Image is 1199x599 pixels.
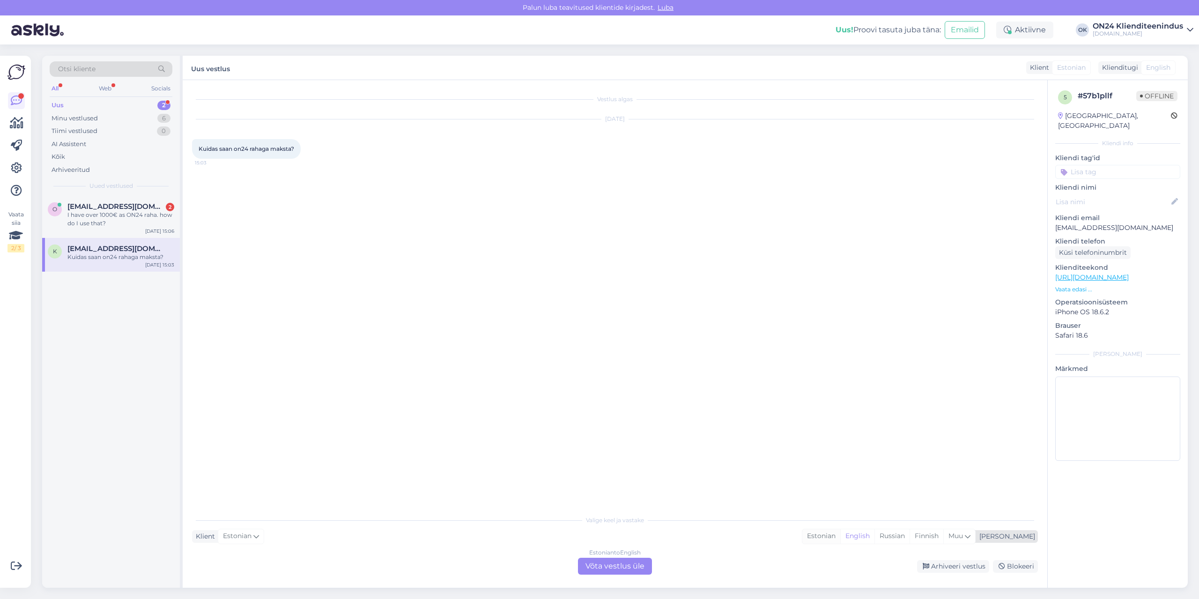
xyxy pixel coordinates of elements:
p: Kliendi nimi [1055,183,1180,192]
a: ON24 Klienditeenindus[DOMAIN_NAME] [1093,22,1193,37]
p: Märkmed [1055,364,1180,374]
div: Uus [52,101,64,110]
p: Kliendi telefon [1055,237,1180,246]
div: Estonian [802,529,840,543]
label: Uus vestlus [191,61,230,74]
p: Klienditeekond [1055,263,1180,273]
div: 2 [157,101,170,110]
input: Lisa tag [1055,165,1180,179]
div: AI Assistent [52,140,86,149]
div: [PERSON_NAME] [1055,350,1180,358]
p: Safari 18.6 [1055,331,1180,340]
div: Kuidas saan on24 rahaga maksta? [67,253,174,261]
div: 2 [166,203,174,211]
div: [DOMAIN_NAME] [1093,30,1183,37]
p: Kliendi tag'id [1055,153,1180,163]
div: Küsi telefoninumbrit [1055,246,1131,259]
div: Blokeeri [993,560,1038,573]
div: Kõik [52,152,65,162]
p: Vaata edasi ... [1055,285,1180,294]
div: [DATE] 15:06 [145,228,174,235]
span: krislinp.pari@gmail.com [67,244,165,253]
span: Uued vestlused [89,182,133,190]
div: Klient [1026,63,1049,73]
div: Võta vestlus üle [578,558,652,575]
span: 15:03 [195,159,230,166]
p: Operatsioonisüsteem [1055,297,1180,307]
div: Finnish [910,529,943,543]
p: [EMAIL_ADDRESS][DOMAIN_NAME] [1055,223,1180,233]
img: Askly Logo [7,63,25,81]
span: Estonian [1057,63,1086,73]
div: I have over 1000€ as ON24 raha. how do I use that? [67,211,174,228]
span: Offline [1136,91,1177,101]
span: okan.ogeturk@gmail.com [67,202,165,211]
div: ON24 Klienditeenindus [1093,22,1183,30]
div: [DATE] [192,115,1038,123]
span: o [52,206,57,213]
span: Luba [655,3,676,12]
div: Web [97,82,113,95]
div: [PERSON_NAME] [976,532,1035,541]
span: English [1146,63,1170,73]
div: [GEOGRAPHIC_DATA], [GEOGRAPHIC_DATA] [1058,111,1171,131]
p: Brauser [1055,321,1180,331]
div: English [840,529,874,543]
div: [DATE] 15:03 [145,261,174,268]
span: k [53,248,57,255]
div: Tiimi vestlused [52,126,97,136]
input: Lisa nimi [1056,197,1169,207]
div: Arhiveeritud [52,165,90,175]
div: Socials [149,82,172,95]
div: Arhiveeri vestlus [917,560,989,573]
div: 6 [157,114,170,123]
div: Vaata siia [7,210,24,252]
div: Russian [874,529,910,543]
div: OK [1076,23,1089,37]
div: 0 [157,126,170,136]
div: Minu vestlused [52,114,98,123]
p: iPhone OS 18.6.2 [1055,307,1180,317]
div: Proovi tasuta juba täna: [836,24,941,36]
div: Klient [192,532,215,541]
span: Estonian [223,531,252,541]
button: Emailid [945,21,985,39]
a: [URL][DOMAIN_NAME] [1055,273,1129,281]
div: Vestlus algas [192,95,1038,104]
span: Muu [948,532,963,540]
div: Klienditugi [1098,63,1138,73]
div: Estonian to English [589,548,641,557]
div: Kliendi info [1055,139,1180,148]
span: Otsi kliente [58,64,96,74]
div: # 57b1pllf [1078,90,1136,102]
p: Kliendi email [1055,213,1180,223]
div: Valige keel ja vastake [192,516,1038,525]
div: 2 / 3 [7,244,24,252]
div: All [50,82,60,95]
b: Uus! [836,25,853,34]
div: Aktiivne [996,22,1053,38]
span: Kuidas saan on24 rahaga maksta? [199,145,294,152]
span: 5 [1064,94,1067,101]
